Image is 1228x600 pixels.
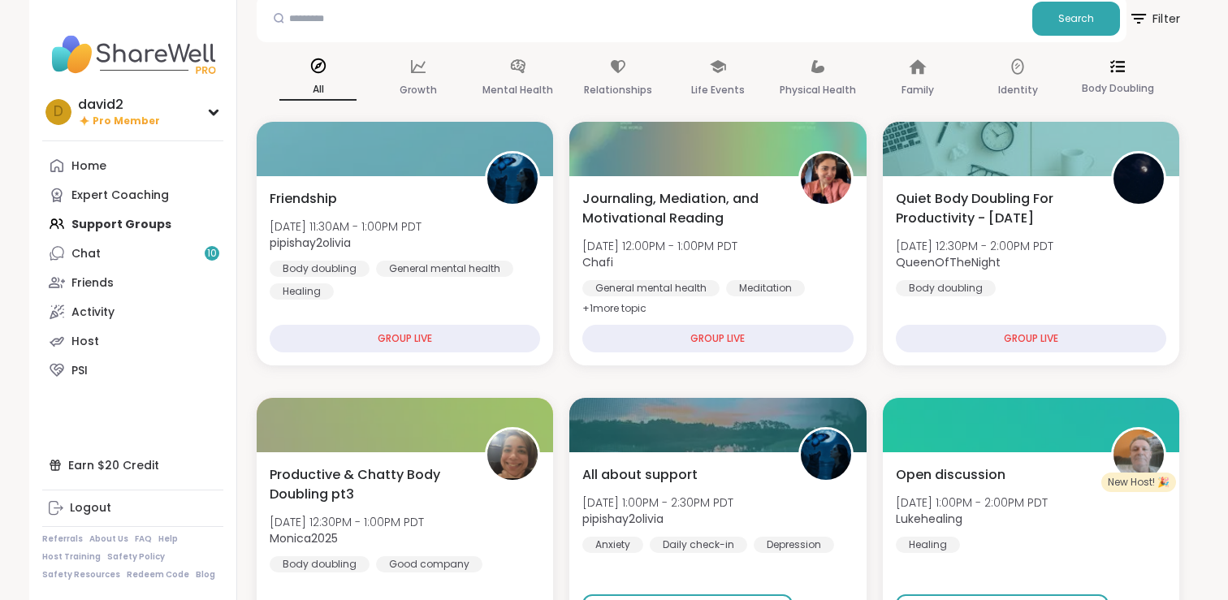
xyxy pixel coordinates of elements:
[582,238,737,254] span: [DATE] 12:00PM - 1:00PM PDT
[896,189,1093,228] span: Quiet Body Doubling For Productivity - [DATE]
[582,254,613,270] b: Chafi
[487,153,538,204] img: pipishay2olivia
[896,537,960,553] div: Healing
[270,514,424,530] span: [DATE] 12:30PM - 1:00PM PDT
[42,239,223,268] a: Chat10
[1113,429,1164,480] img: Lukehealing
[42,326,223,356] a: Host
[196,569,215,581] a: Blog
[270,235,351,251] b: pipishay2olivia
[270,556,370,572] div: Body doubling
[896,254,1001,270] b: QueenOfTheNight
[135,533,152,545] a: FAQ
[42,451,223,480] div: Earn $20 Credit
[582,325,853,352] div: GROUP LIVE
[582,511,664,527] b: pipishay2olivia
[482,80,553,100] p: Mental Health
[896,511,962,527] b: Lukehealing
[270,189,337,209] span: Friendship
[42,551,101,563] a: Host Training
[1082,79,1154,98] p: Body Doubling
[582,494,733,511] span: [DATE] 1:00PM - 2:30PM PDT
[1101,473,1176,492] div: New Host! 🎉
[1058,11,1094,26] span: Search
[400,80,437,100] p: Growth
[754,537,834,553] div: Depression
[896,238,1053,254] span: [DATE] 12:30PM - 2:00PM PDT
[42,297,223,326] a: Activity
[896,465,1005,485] span: Open discussion
[107,551,165,563] a: Safety Policy
[584,80,652,100] p: Relationships
[42,569,120,581] a: Safety Resources
[158,533,178,545] a: Help
[71,188,169,204] div: Expert Coaching
[93,114,160,128] span: Pro Member
[691,80,745,100] p: Life Events
[902,80,934,100] p: Family
[42,533,83,545] a: Referrals
[1032,2,1120,36] button: Search
[650,537,747,553] div: Daily check-in
[70,500,111,516] div: Logout
[270,218,422,235] span: [DATE] 11:30AM - 1:00PM PDT
[582,537,643,553] div: Anxiety
[582,465,698,485] span: All about support
[71,158,106,175] div: Home
[896,494,1048,511] span: [DATE] 1:00PM - 2:00PM PDT
[487,429,538,480] img: Monica2025
[127,569,189,581] a: Redeem Code
[270,283,334,300] div: Healing
[1113,153,1164,204] img: QueenOfTheNight
[896,280,996,296] div: Body doubling
[42,180,223,209] a: Expert Coaching
[376,556,482,572] div: Good company
[998,80,1038,100] p: Identity
[270,261,370,277] div: Body doubling
[376,261,513,277] div: General mental health
[89,533,128,545] a: About Us
[270,465,467,504] span: Productive & Chatty Body Doubling pt3
[71,304,115,321] div: Activity
[71,275,114,291] div: Friends
[780,80,856,100] p: Physical Health
[207,247,217,261] span: 10
[71,334,99,350] div: Host
[78,96,160,114] div: david2
[896,325,1166,352] div: GROUP LIVE
[54,101,63,123] span: d
[279,80,357,101] p: All
[801,429,851,480] img: pipishay2olivia
[42,494,223,523] a: Logout
[270,325,540,352] div: GROUP LIVE
[42,268,223,297] a: Friends
[582,189,780,228] span: Journaling, Mediation, and Motivational Reading
[71,246,101,262] div: Chat
[270,530,338,546] b: Monica2025
[42,26,223,83] img: ShareWell Nav Logo
[726,280,805,296] div: Meditation
[42,356,223,385] a: PSI
[71,363,88,379] div: PSI
[582,280,720,296] div: General mental health
[42,151,223,180] a: Home
[801,153,851,204] img: Chafi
